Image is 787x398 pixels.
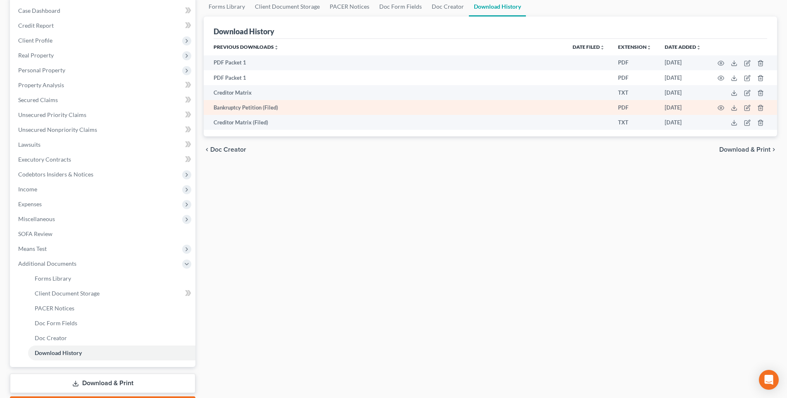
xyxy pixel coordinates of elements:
[35,290,100,297] span: Client Document Storage
[18,37,52,44] span: Client Profile
[18,96,58,103] span: Secured Claims
[204,115,566,130] td: Creditor Matrix (Filed)
[210,146,246,153] span: Doc Creator
[28,271,195,286] a: Forms Library
[28,316,195,331] a: Doc Form Fields
[204,85,566,100] td: Creditor Matrix
[204,70,566,85] td: PDF Packet 1
[647,45,651,50] i: unfold_more
[35,275,71,282] span: Forms Library
[665,44,701,50] a: Date addedunfold_more
[611,85,658,100] td: TXT
[658,100,708,115] td: [DATE]
[12,152,195,167] a: Executory Contracts
[611,55,658,70] td: PDF
[18,260,76,267] span: Additional Documents
[204,146,210,153] i: chevron_left
[35,305,74,312] span: PACER Notices
[18,22,54,29] span: Credit Report
[28,331,195,346] a: Doc Creator
[204,39,777,130] div: Previous Downloads
[35,319,77,327] span: Doc Form Fields
[573,44,605,50] a: Date Filedunfold_more
[18,171,93,178] span: Codebtors Insiders & Notices
[611,115,658,130] td: TXT
[18,141,40,148] span: Lawsuits
[18,52,54,59] span: Real Property
[611,70,658,85] td: PDF
[12,78,195,93] a: Property Analysis
[719,146,770,153] span: Download & Print
[12,107,195,122] a: Unsecured Priority Claims
[719,146,777,153] button: Download & Print chevron_right
[600,45,605,50] i: unfold_more
[18,215,55,222] span: Miscellaneous
[214,26,274,36] div: Download History
[28,301,195,316] a: PACER Notices
[18,67,65,74] span: Personal Property
[18,245,47,252] span: Means Test
[18,111,86,118] span: Unsecured Priority Claims
[18,200,42,207] span: Expenses
[12,3,195,18] a: Case Dashboard
[12,93,195,107] a: Secured Claims
[611,100,658,115] td: PDF
[18,7,60,14] span: Case Dashboard
[658,70,708,85] td: [DATE]
[770,146,777,153] i: chevron_right
[12,122,195,137] a: Unsecured Nonpriority Claims
[35,349,82,356] span: Download History
[204,55,566,70] td: PDF Packet 1
[18,186,37,193] span: Income
[658,55,708,70] td: [DATE]
[12,18,195,33] a: Credit Report
[18,126,97,133] span: Unsecured Nonpriority Claims
[10,374,195,393] a: Download & Print
[18,81,64,88] span: Property Analysis
[35,334,67,341] span: Doc Creator
[12,226,195,241] a: SOFA Review
[696,45,701,50] i: unfold_more
[18,230,52,237] span: SOFA Review
[18,156,71,163] span: Executory Contracts
[214,44,279,50] a: Previous Downloadsunfold_more
[759,370,779,390] div: Open Intercom Messenger
[658,85,708,100] td: [DATE]
[204,146,246,153] button: chevron_left Doc Creator
[274,45,279,50] i: unfold_more
[658,115,708,130] td: [DATE]
[12,137,195,152] a: Lawsuits
[204,100,566,115] td: Bankruptcy Petition (Filed)
[28,346,195,360] a: Download History
[28,286,195,301] a: Client Document Storage
[618,44,651,50] a: Extensionunfold_more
